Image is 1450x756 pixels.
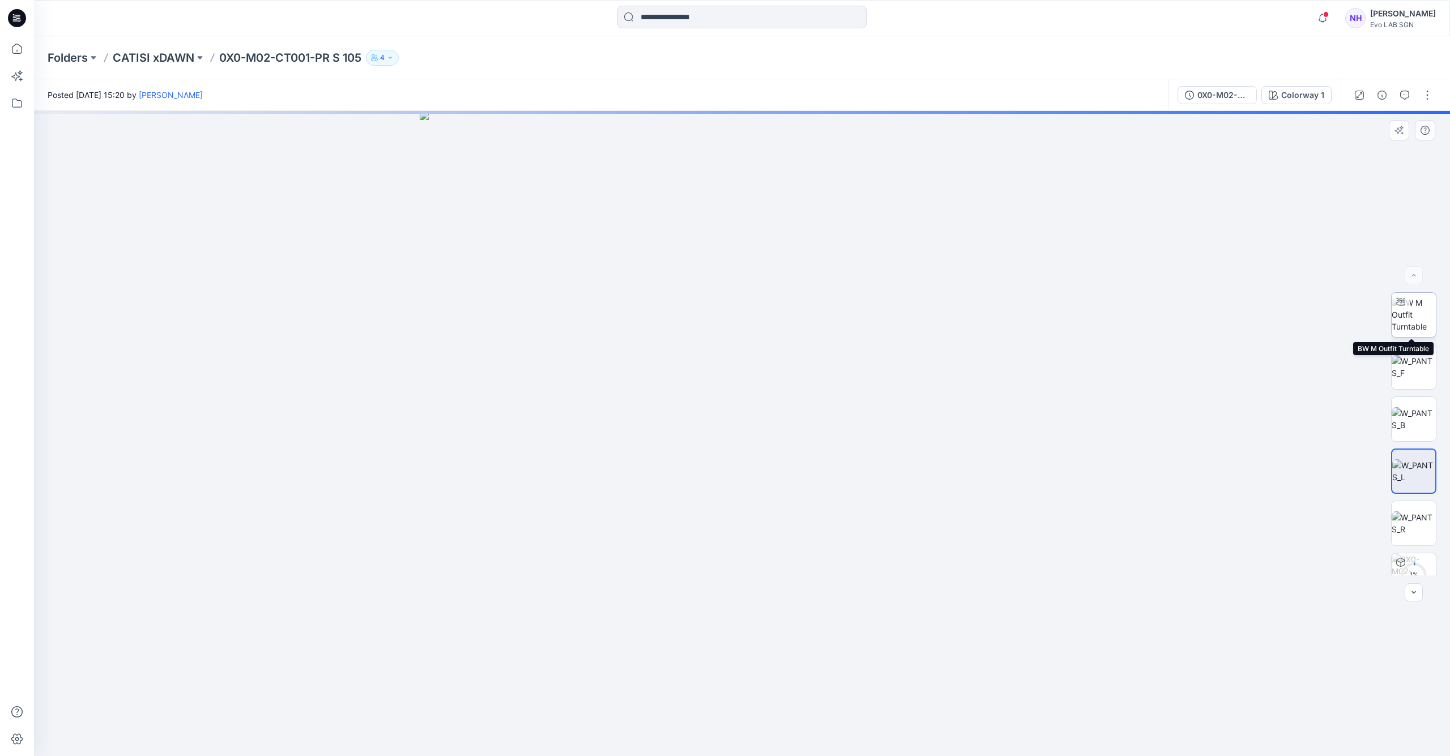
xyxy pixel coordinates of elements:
[420,111,1065,756] img: eyJhbGciOiJIUzI1NiIsImtpZCI6IjAiLCJzbHQiOiJzZXMiLCJ0eXAiOiJKV1QifQ.eyJkYXRhIjp7InR5cGUiOiJzdG9yYW...
[1392,407,1436,431] img: W_PANTS_B
[113,50,194,66] a: CATISI xDAWN
[139,90,203,100] a: [PERSON_NAME]
[1261,86,1332,104] button: Colorway 1
[380,52,385,64] p: 4
[1392,297,1436,332] img: BW M Outfit Turntable
[366,50,399,66] button: 4
[1373,86,1391,104] button: Details
[1197,89,1249,101] div: 0X0-M02-CT001-PR S 105
[1370,7,1436,20] div: [PERSON_NAME]
[1370,20,1436,29] div: Evo LAB SGN
[1178,86,1257,104] button: 0X0-M02-CT001-PR S 105
[1392,511,1436,535] img: W_PANTS_R
[48,50,88,66] a: Folders
[1345,8,1366,28] div: NH
[1392,459,1435,483] img: W_PANTS_L
[219,50,361,66] p: 0X0-M02-CT001-PR S 105
[1392,553,1436,597] img: 0X0-M02-CT001-PR S 105 Colorway 1
[1400,570,1427,580] div: 1 %
[1392,355,1436,379] img: W_PANTS_F
[1281,89,1324,101] div: Colorway 1
[48,89,203,101] span: Posted [DATE] 15:20 by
